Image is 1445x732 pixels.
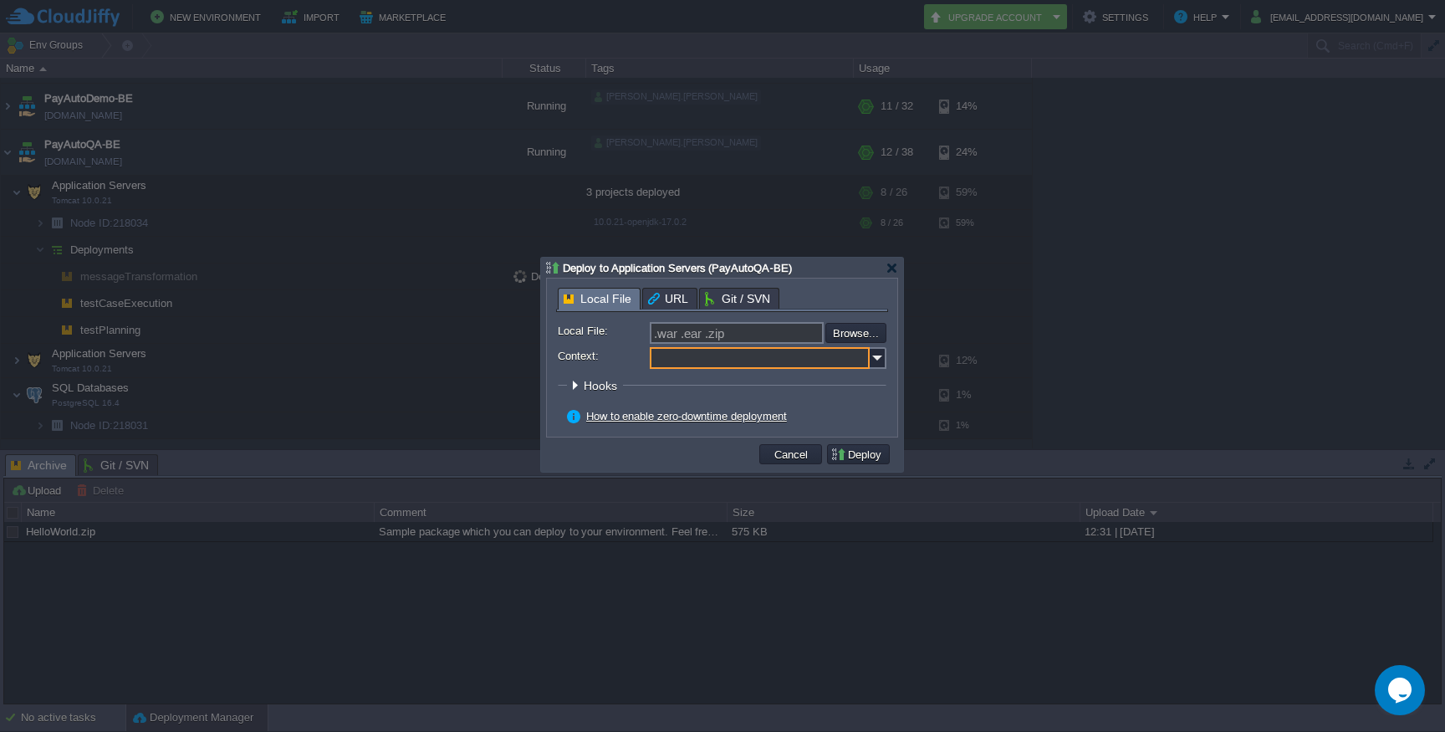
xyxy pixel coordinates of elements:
a: How to enable zero-downtime deployment [586,410,787,422]
span: Git / SVN [705,289,770,309]
button: Cancel [769,447,813,462]
iframe: chat widget [1375,665,1428,715]
span: Local File [564,289,631,310]
label: Local File: [558,322,648,340]
button: Deploy [830,447,886,462]
span: Hooks [584,379,621,392]
label: Context: [558,347,648,365]
span: URL [648,289,688,309]
span: Deploy to Application Servers (PayAutoQA-BE) [563,262,792,274]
